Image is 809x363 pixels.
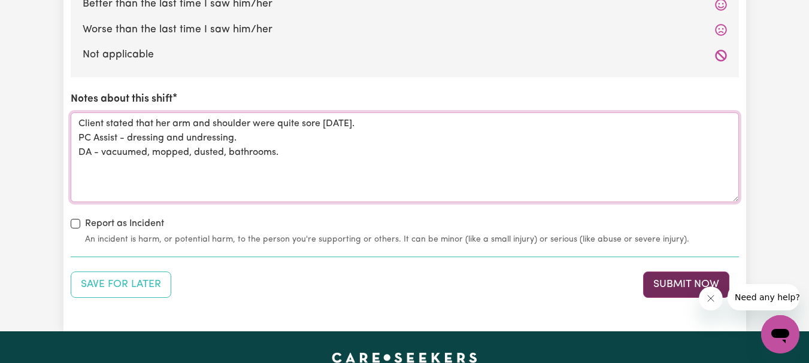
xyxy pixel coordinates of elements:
span: Need any help? [7,8,72,18]
label: Worse than the last time I saw him/her [83,22,727,38]
button: Save your job report [71,272,171,298]
small: An incident is harm, or potential harm, to the person you're supporting or others. It can be mino... [85,233,739,246]
textarea: Client stated that her arm and shoulder were quite sore [DATE]. PC Assist - dressing and undressi... [71,112,739,202]
button: Submit your job report [643,272,729,298]
a: Careseekers home page [332,353,477,362]
label: Notes about this shift [71,91,172,107]
label: Not applicable [83,47,727,63]
label: Report as Incident [85,216,164,231]
iframe: Message from company [728,284,799,310]
iframe: Button to launch messaging window [761,315,799,353]
iframe: Close message [699,286,723,310]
